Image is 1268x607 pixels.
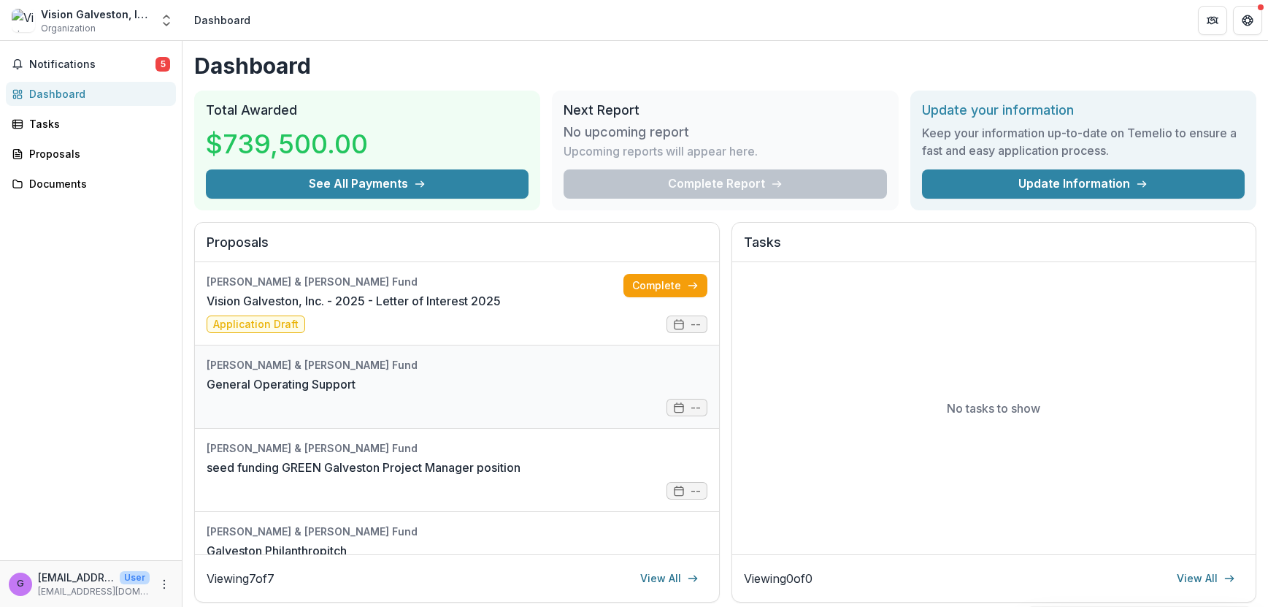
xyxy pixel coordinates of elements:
p: Viewing 7 of 7 [207,570,274,587]
p: Viewing 0 of 0 [744,570,812,587]
nav: breadcrumb [188,9,256,31]
a: Update Information [922,169,1245,199]
p: [EMAIL_ADDRESS][DOMAIN_NAME] [38,585,150,598]
a: Vision Galveston, Inc. - 2025 - Letter of Interest 2025 [207,292,501,310]
a: seed funding GREEN Galveston Project Manager position [207,459,520,476]
h3: $739,500.00 [206,124,368,164]
p: [EMAIL_ADDRESS][DOMAIN_NAME] [38,570,114,585]
button: Notifications5 [6,53,176,76]
a: General Operating Support [207,375,356,393]
div: Vision Galveston, Inc. [41,7,150,22]
p: No tasks to show [947,400,1040,417]
a: Galveston Philanthropitch [207,542,347,560]
a: View All [1168,567,1244,590]
button: Get Help [1233,6,1262,35]
h3: No upcoming report [564,124,689,140]
div: Tasks [29,116,164,131]
button: See All Payments [206,169,529,199]
span: 5 [155,57,170,72]
div: Dashboard [29,86,164,102]
img: Vision Galveston, Inc. [12,9,35,32]
a: Dashboard [6,82,176,106]
button: Partners [1198,6,1227,35]
h2: Total Awarded [206,102,529,118]
p: User [120,571,150,584]
h2: Tasks [744,234,1245,262]
span: Organization [41,22,96,35]
div: grants@visiongalveston.com [17,579,24,589]
button: More [155,576,173,593]
a: Proposals [6,142,176,166]
div: Dashboard [194,12,250,28]
h2: Next Report [564,102,886,118]
p: Upcoming reports will appear here. [564,142,758,160]
a: View All [631,567,707,590]
h1: Dashboard [194,53,1256,79]
button: Open entity switcher [156,6,177,35]
h2: Update your information [922,102,1245,118]
a: Tasks [6,112,176,136]
div: Documents [29,176,164,191]
div: Proposals [29,146,164,161]
span: Notifications [29,58,155,71]
a: Documents [6,172,176,196]
a: Complete [623,274,707,297]
h2: Proposals [207,234,707,262]
h3: Keep your information up-to-date on Temelio to ensure a fast and easy application process. [922,124,1245,159]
